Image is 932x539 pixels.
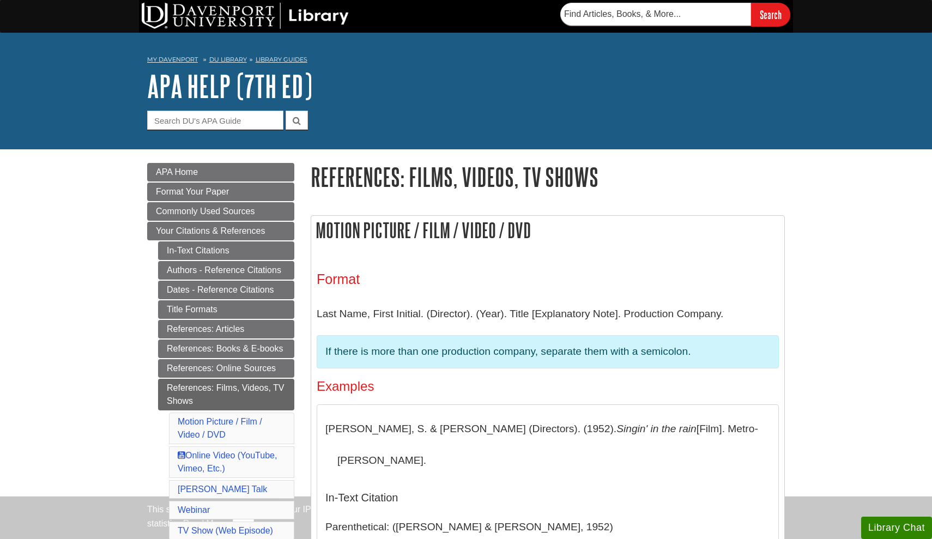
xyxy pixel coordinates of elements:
[142,3,349,29] img: DU Library
[861,517,932,539] button: Library Chat
[317,298,779,330] p: Last Name, First Initial. (Director). (Year). Title [Explanatory Note]. Production Company.
[156,207,255,216] span: Commonly Used Sources
[178,451,277,473] a: Online Video (YouTube, Vimeo, Etc.)
[311,216,784,245] h2: Motion Picture / Film / Video / DVD
[158,340,294,358] a: References: Books & E-books
[560,3,790,26] form: Searches DU Library's articles, books, and more
[178,485,267,494] a: [PERSON_NAME] Talk
[311,163,785,191] h1: References: Films, Videos, TV Shows
[147,163,294,181] a: APA Home
[158,300,294,319] a: Title Formats
[147,183,294,201] a: Format Your Paper
[158,379,294,410] a: References: Films, Videos, TV Shows
[156,226,265,235] span: Your Citations & References
[178,526,273,535] a: TV Show (Web Episode)
[158,261,294,280] a: Authors - Reference Citations
[178,417,262,439] a: Motion Picture / Film / Video / DVD
[325,344,770,360] p: If there is more than one production company, separate them with a semicolon.
[256,56,307,63] a: Library Guides
[325,413,770,476] p: [PERSON_NAME], S. & [PERSON_NAME] (Directors). (1952). [Film]. Metro-[PERSON_NAME].
[147,69,312,103] a: APA Help (7th Ed)
[158,359,294,378] a: References: Online Sources
[147,202,294,221] a: Commonly Used Sources
[158,320,294,338] a: References: Articles
[209,56,247,63] a: DU Library
[147,222,294,240] a: Your Citations & References
[325,519,770,535] p: Parenthetical: ([PERSON_NAME] & [PERSON_NAME], 1952)
[325,481,770,514] h5: In-Text Citation
[158,241,294,260] a: In-Text Citations
[156,167,198,177] span: APA Home
[147,52,785,70] nav: breadcrumb
[147,111,283,130] input: Search DU's APA Guide
[317,271,779,287] h3: Format
[158,281,294,299] a: Dates - Reference Citations
[616,423,697,434] i: Singin' in the rain
[156,187,229,196] span: Format Your Paper
[178,505,210,514] a: Webinar
[317,379,779,393] h4: Examples
[560,3,751,26] input: Find Articles, Books, & More...
[751,3,790,26] input: Search
[147,55,198,64] a: My Davenport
